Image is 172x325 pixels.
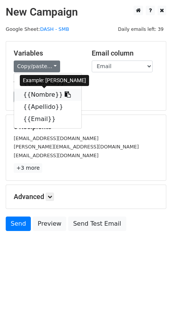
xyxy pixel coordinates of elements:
a: +3 more [14,163,42,173]
h2: New Campaign [6,6,166,19]
a: Copy/paste... [14,61,60,72]
div: Example: [PERSON_NAME] [20,75,89,86]
small: [PERSON_NAME][EMAIL_ADDRESS][DOMAIN_NAME] [14,144,139,150]
a: Send [6,217,31,231]
small: [EMAIL_ADDRESS][DOMAIN_NAME] [14,135,99,141]
a: Send Test Email [68,217,126,231]
h5: 6 Recipients [14,123,158,131]
a: DASH - SMB [40,26,69,32]
iframe: Chat Widget [134,288,172,325]
span: Daily emails left: 39 [115,25,166,33]
small: Google Sheet: [6,26,69,32]
h5: Email column [92,49,158,57]
a: Daily emails left: 39 [115,26,166,32]
a: {{Nombre}} [14,89,81,101]
h5: Advanced [14,193,158,201]
h5: Variables [14,49,80,57]
a: {{MARCAS}} [14,76,81,89]
a: Preview [33,217,66,231]
small: [EMAIL_ADDRESS][DOMAIN_NAME] [14,153,99,158]
a: {{Apellido}} [14,101,81,113]
a: {{Email}} [14,113,81,125]
div: Widget de chat [134,288,172,325]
